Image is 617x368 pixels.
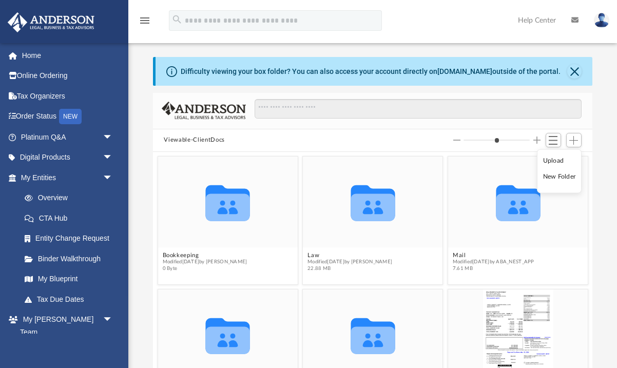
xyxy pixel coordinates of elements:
img: Anderson Advisors Platinum Portal [5,12,98,32]
span: Modified [DATE] by [PERSON_NAME] [307,259,392,265]
button: Add [566,133,582,147]
button: Decrease column size [453,137,460,144]
a: Digital Productsarrow_drop_down [7,147,128,168]
a: Platinum Q&Aarrow_drop_down [7,127,128,147]
button: Close [567,64,582,79]
a: My [PERSON_NAME] Teamarrow_drop_down [7,309,123,342]
span: arrow_drop_down [103,147,123,168]
span: arrow_drop_down [103,127,123,148]
a: Entity Change Request [14,228,128,249]
img: User Pic [594,13,609,28]
a: Online Ordering [7,66,128,86]
button: Bookkeeping [162,252,247,259]
a: CTA Hub [14,208,128,228]
i: search [171,14,183,25]
a: Tax Due Dates [14,289,128,309]
button: Law [307,252,392,259]
input: Column size [464,137,530,144]
li: New Folder [543,171,576,182]
button: Switch to List View [546,133,561,147]
span: Modified [DATE] by [PERSON_NAME] [162,259,247,265]
a: My Entitiesarrow_drop_down [7,167,128,188]
input: Search files and folders [255,99,581,119]
span: arrow_drop_down [103,167,123,188]
ul: Add [537,149,582,193]
span: Modified [DATE] by ABA_NEST_APP [453,259,534,265]
div: NEW [59,109,82,124]
a: [DOMAIN_NAME] [437,67,492,75]
a: Overview [14,188,128,208]
a: My Blueprint [14,269,123,289]
a: Tax Organizers [7,86,128,106]
button: Viewable-ClientDocs [164,135,224,145]
span: 7.61 MB [453,265,534,272]
button: Mail [453,252,534,259]
span: arrow_drop_down [103,309,123,331]
div: Difficulty viewing your box folder? You can also access your account directly on outside of the p... [181,66,561,77]
a: Home [7,45,128,66]
a: Binder Walkthrough [14,248,128,269]
a: Order StatusNEW [7,106,128,127]
button: Increase column size [533,137,541,144]
span: 0 Byte [162,265,247,272]
span: 22.88 MB [307,265,392,272]
li: Upload [543,155,576,166]
a: menu [139,20,151,27]
i: menu [139,14,151,27]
